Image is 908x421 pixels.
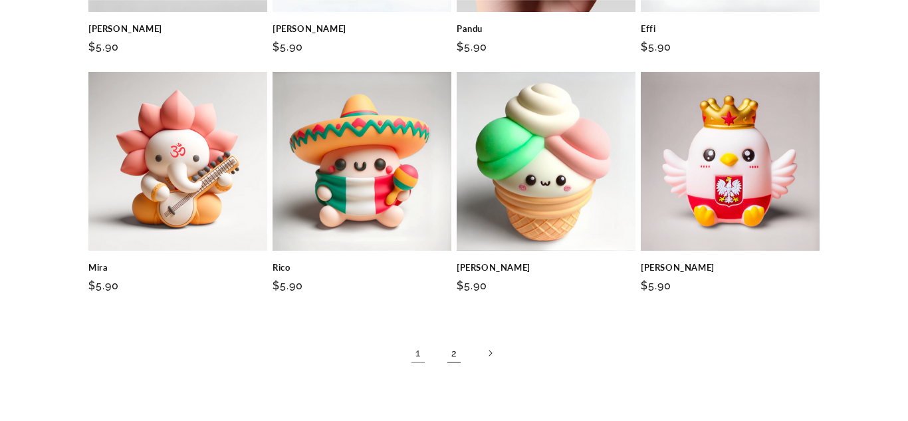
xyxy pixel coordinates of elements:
a: [PERSON_NAME] [88,23,267,35]
a: Rico [273,262,451,273]
a: Pandu [457,23,635,35]
a: [PERSON_NAME] [273,23,451,35]
a: Mira [88,262,267,273]
a: Effi [641,23,820,35]
a: [PERSON_NAME] [641,262,820,273]
a: Next page [475,339,505,368]
a: Page 1 [403,339,433,368]
a: Page 2 [439,339,469,368]
a: [PERSON_NAME] [457,262,635,273]
nav: Pagination [88,339,820,368]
